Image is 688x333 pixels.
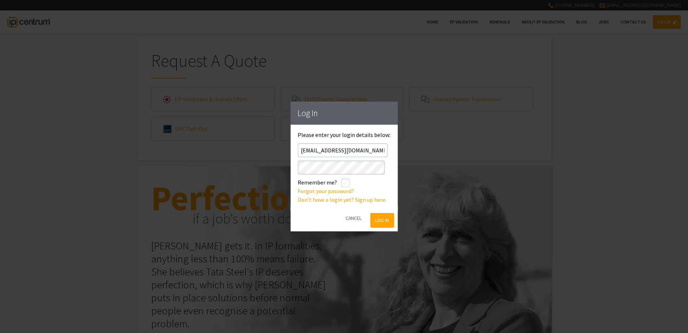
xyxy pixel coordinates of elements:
a: Don't have a login yet? Sign up here. [298,196,386,203]
label: Remember me? [298,178,337,187]
div: Please enter your login details below: [298,132,390,204]
label: styled-checkbox [341,178,350,187]
a: Forgot your password? [298,187,354,195]
button: Log In [371,213,394,228]
h1: Log In [298,109,390,117]
input: Email [298,143,387,157]
button: Cancel [341,209,367,228]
